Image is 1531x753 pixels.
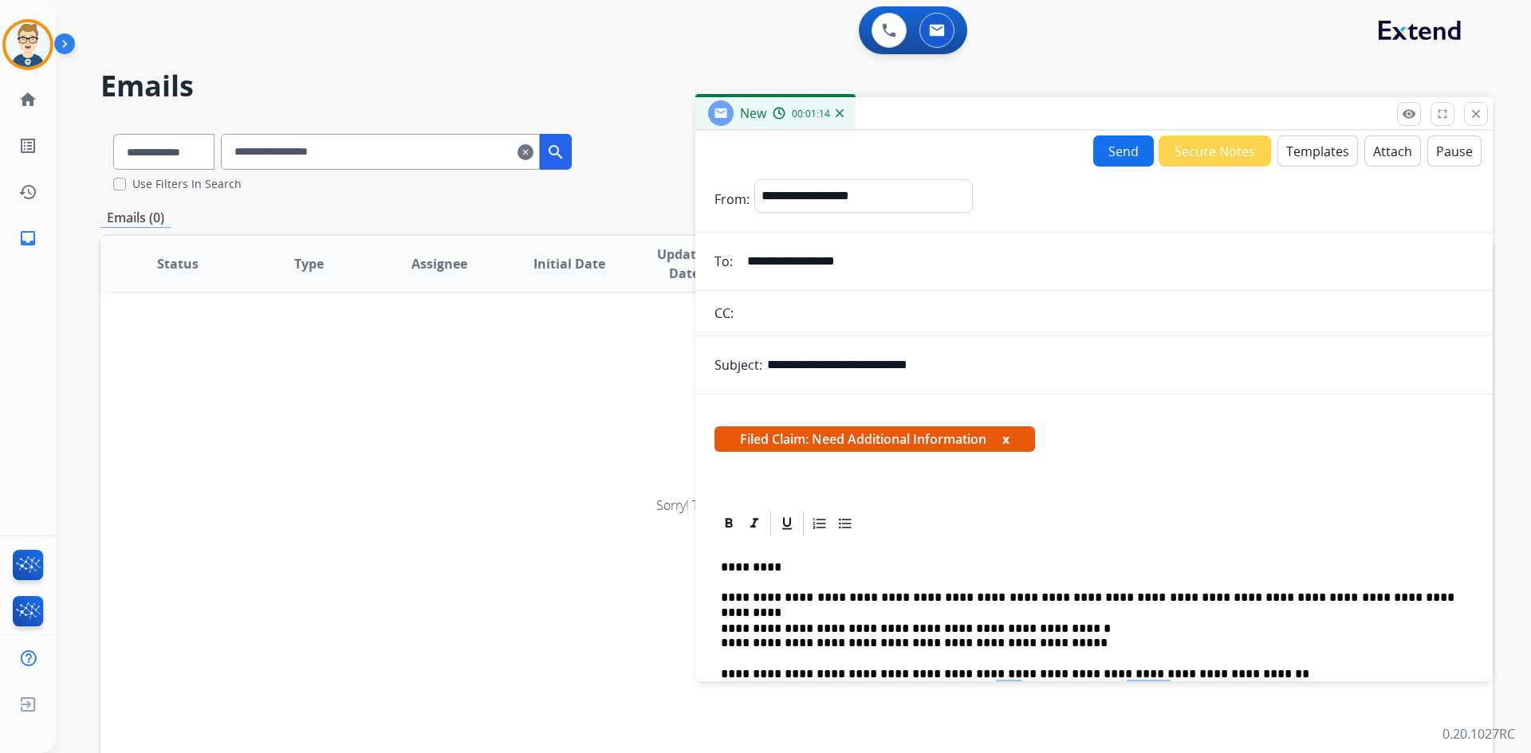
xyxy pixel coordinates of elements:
p: 0.20.1027RC [1442,724,1515,743]
div: Underline [775,512,799,535]
p: Subject: [714,355,762,375]
p: From: [714,190,750,209]
button: Secure Notes [1159,135,1271,167]
div: Italic [742,512,766,535]
span: Assignee [411,254,467,273]
img: avatar [6,22,50,67]
div: Bold [717,512,741,535]
mat-icon: remove_red_eye [1402,107,1416,121]
p: To: [714,252,733,271]
button: Send [1093,135,1154,167]
button: Pause [1427,135,1482,167]
button: Templates [1277,135,1358,167]
mat-icon: inbox [18,229,37,248]
span: 00:01:14 [792,108,830,120]
mat-icon: list_alt [18,136,37,155]
mat-icon: fullscreen [1435,107,1450,121]
div: Bullet List [833,512,857,535]
mat-icon: close [1469,107,1483,121]
p: Emails (0) [100,208,171,228]
div: Ordered List [808,512,832,535]
span: Sorry! There are no emails to display for current [656,496,925,514]
span: Initial Date [533,254,605,273]
mat-icon: search [546,143,565,162]
span: Updated Date [648,245,721,283]
span: Status [157,254,199,273]
p: CC: [714,304,734,323]
span: Filed Claim: Need Additional Information [714,426,1035,452]
mat-icon: clear [518,143,533,162]
button: x [1002,429,1010,449]
button: Attach [1364,135,1421,167]
label: Use Filters In Search [132,176,242,192]
mat-icon: home [18,90,37,109]
span: Type [294,254,324,273]
h2: Emails [100,70,1493,102]
mat-icon: history [18,182,37,202]
span: New [740,104,766,122]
